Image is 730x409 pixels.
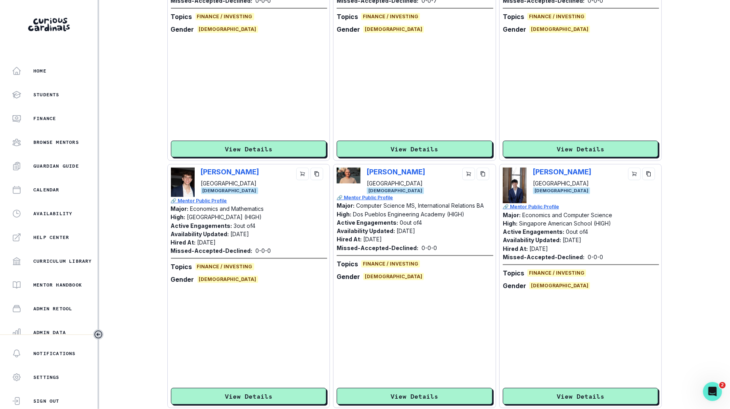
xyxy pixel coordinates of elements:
p: Admin Data [33,329,66,336]
p: 0 - 0 - 0 [588,253,603,261]
span: [DEMOGRAPHIC_DATA] [367,187,424,194]
img: Picture of Noah Yi [503,168,527,203]
p: [DATE] [363,236,382,243]
p: [DATE] [563,237,581,243]
span: Finance / Investing [527,269,586,277]
button: Toggle sidebar [93,329,103,340]
p: [PERSON_NAME] [201,168,259,176]
span: [DEMOGRAPHIC_DATA] [529,282,590,289]
p: Notifications [33,350,76,357]
span: 2 [719,382,726,388]
p: Availability Updated: [171,231,229,237]
img: Curious Cardinals Logo [28,18,70,31]
p: Curriculum Library [33,258,92,264]
p: Availability Updated: [337,227,395,234]
p: 3 out of 4 [234,222,256,229]
p: Topics [171,12,192,21]
span: [DEMOGRAPHIC_DATA] [533,187,590,194]
p: High: [503,220,517,227]
button: View Details [337,388,492,405]
p: [DATE] [197,239,216,246]
p: [GEOGRAPHIC_DATA] [533,179,591,187]
p: Dos Pueblos Engineering Academy (HIGH) [353,211,464,218]
button: cart [628,168,641,180]
p: High: [337,211,351,218]
p: 0 out of 4 [400,219,422,226]
p: [GEOGRAPHIC_DATA] [367,179,425,187]
p: Topics [503,12,524,21]
span: [DEMOGRAPHIC_DATA] [197,26,258,33]
span: [DEMOGRAPHIC_DATA] [197,276,258,283]
p: Topics [171,262,192,271]
p: Computer Science MS, International Relations BA [356,202,484,209]
button: cart [296,168,309,180]
button: View Details [503,141,659,157]
p: Active Engagements: [503,228,564,235]
img: Picture of Leo Glikbarg [337,168,360,183]
p: Missed-Accepted-Declined: [337,244,418,252]
p: Active Engagements: [171,222,232,229]
p: Finance [33,115,56,122]
p: Admin Retool [33,306,72,312]
button: View Details [503,388,659,405]
p: Gender [337,272,360,281]
button: cart [462,168,475,180]
button: copy [642,168,655,180]
span: [DEMOGRAPHIC_DATA] [201,187,258,194]
p: Topics [503,268,524,278]
button: View Details [337,141,492,157]
p: Gender [503,281,526,291]
span: Finance / Investing [527,13,586,20]
p: Gender [337,25,360,34]
p: Mentor Handbook [33,282,82,288]
p: Economics and Mathematics [190,205,264,212]
p: Students [33,92,59,98]
p: Home [33,68,46,74]
a: 🔗 Mentor Public Profile [171,197,328,204]
img: Picture of David Dettelbach [171,168,195,197]
p: Singapore American School (HIGH) [519,220,611,227]
span: Finance / Investing [195,263,254,270]
p: Availability Updated: [503,237,561,243]
span: [DEMOGRAPHIC_DATA] [363,26,424,33]
p: [GEOGRAPHIC_DATA] (HIGH) [187,214,262,220]
span: Finance / Investing [361,13,420,20]
p: [DATE] [397,227,415,234]
p: [PERSON_NAME] [367,168,425,176]
button: View Details [171,388,327,405]
p: Gender [171,275,194,284]
p: Hired At: [171,239,196,246]
p: Browse Mentors [33,139,79,145]
button: copy [310,168,323,180]
p: Topics [337,12,358,21]
a: 🔗 Mentor Public Profile [337,194,493,201]
p: 0 out of 4 [566,228,588,235]
p: Sign Out [33,398,59,404]
p: [DATE] [529,245,548,252]
p: Active Engagements: [337,219,398,226]
p: Help Center [33,234,69,241]
p: Missed-Accepted-Declined: [503,253,584,261]
p: High: [171,214,186,220]
p: Economics and Computer Science [522,212,612,218]
p: [GEOGRAPHIC_DATA] [201,179,259,187]
p: Availability [33,210,72,217]
p: Hired At: [337,236,362,243]
p: Major: [337,202,354,209]
p: Hired At: [503,245,528,252]
p: Gender [171,25,194,34]
p: 0 - 0 - 0 [256,247,271,255]
span: [DEMOGRAPHIC_DATA] [529,26,590,33]
p: Guardian Guide [33,163,79,169]
span: Finance / Investing [195,13,254,20]
p: Calendar [33,187,59,193]
p: [DATE] [231,231,249,237]
p: Major: [503,212,521,218]
button: copy [477,168,489,180]
p: Missed-Accepted-Declined: [171,247,253,255]
iframe: Intercom live chat [703,382,722,401]
a: 🔗 Mentor Public Profile [503,203,659,210]
p: 0 - 0 - 0 [422,244,437,252]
